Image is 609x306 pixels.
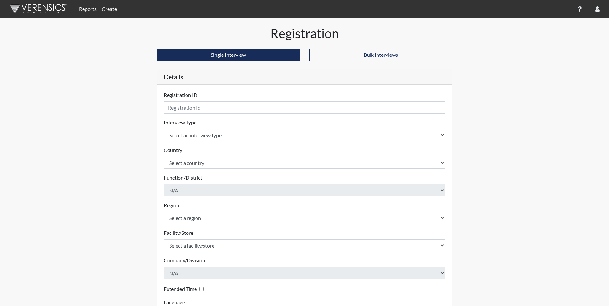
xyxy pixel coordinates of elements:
[157,49,300,61] button: Single Interview
[164,285,197,293] label: Extended Time
[164,284,206,293] div: Checking this box will provide the interviewee with an accomodation of extra time to answer each ...
[157,26,452,41] h1: Registration
[309,49,452,61] button: Bulk Interviews
[164,174,202,182] label: Function/District
[164,229,193,237] label: Facility/Store
[164,201,179,209] label: Region
[76,3,99,15] a: Reports
[164,257,205,264] label: Company/Division
[157,69,452,85] h5: Details
[164,146,182,154] label: Country
[164,101,446,114] input: Insert a Registration ID, which needs to be a unique alphanumeric value for each interviewee
[164,119,196,126] label: Interview Type
[99,3,119,15] a: Create
[164,91,197,99] label: Registration ID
